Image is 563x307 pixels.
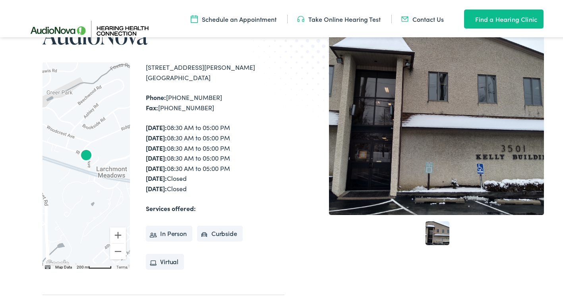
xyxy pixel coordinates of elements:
a: Terms (opens in new tab) [116,263,128,268]
li: In Person [146,224,192,240]
strong: Services offered: [146,202,196,211]
strong: Phone: [146,91,166,100]
button: Keyboard shortcuts [45,263,50,269]
li: Virtual [146,252,184,268]
strong: [DATE]: [146,121,167,130]
img: Google [44,257,71,267]
img: utility icon [401,13,408,22]
a: Contact Us [401,13,444,22]
span: 200 m [77,263,88,268]
strong: [DATE]: [146,142,167,151]
div: [PHONE_NUMBER] [PHONE_NUMBER] [146,91,284,111]
button: Zoom in [110,226,126,242]
strong: Fax: [146,102,158,110]
button: Map Data [55,263,72,269]
a: Open this area in Google Maps (opens a new window) [44,257,71,267]
img: utility icon [297,13,304,22]
strong: [DATE]: [146,132,167,140]
strong: [DATE]: [146,162,167,171]
strong: [DATE]: [146,152,167,161]
button: Zoom out [110,242,126,258]
strong: [DATE]: [146,182,167,191]
div: AudioNova [77,145,96,164]
div: [STREET_ADDRESS][PERSON_NAME] [GEOGRAPHIC_DATA] [146,61,284,81]
img: utility icon [191,13,198,22]
a: Find a Hearing Clinic [464,8,544,27]
img: utility icon [464,13,471,22]
a: 1 [426,220,449,244]
div: 08:30 AM to 05:00 PM 08:30 AM to 05:00 PM 08:30 AM to 05:00 PM 08:30 AM to 05:00 PM 08:30 AM to 0... [146,121,284,192]
button: Map Scale: 200 m per 55 pixels [74,262,114,267]
strong: [DATE]: [146,172,167,181]
li: Curbside [197,224,243,240]
a: Schedule an Appointment [191,13,277,22]
a: Take Online Hearing Test [297,13,381,22]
